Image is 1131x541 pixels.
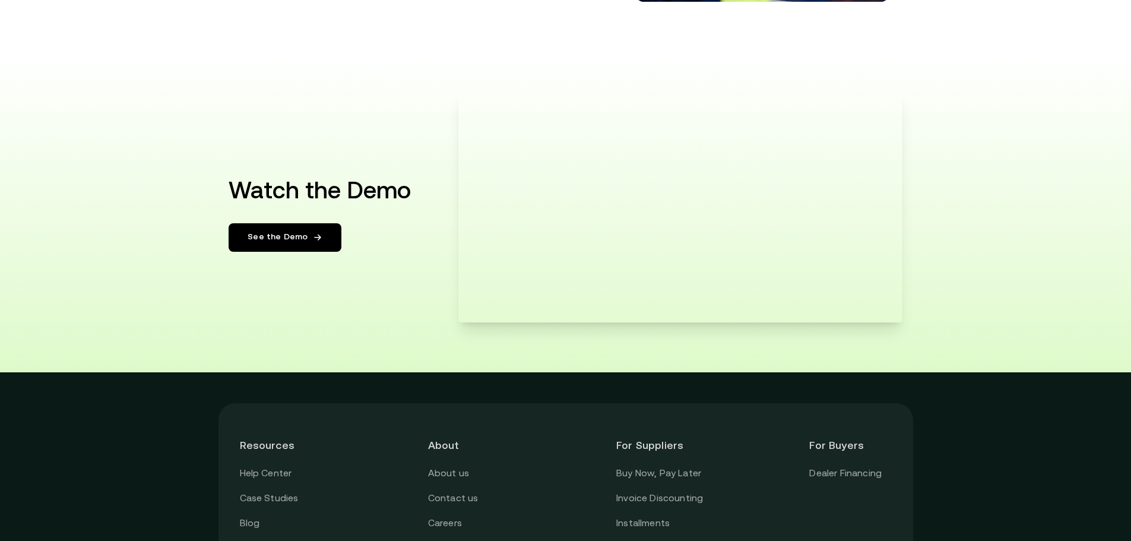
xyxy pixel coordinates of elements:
[616,515,670,531] a: Installments
[809,466,882,481] a: Dealer Financing
[458,91,902,322] iframe: Pay with Installments with Comfi - YouTube video player
[229,176,411,204] h1: Watch the Demo
[428,491,479,506] a: Contact us
[240,491,299,506] a: Case Studies
[240,466,292,481] a: Help Center
[240,515,260,531] a: Blog
[616,425,703,466] header: For Suppliers
[428,425,510,466] header: About
[248,230,308,245] span: See the Demo
[428,515,462,531] a: Careers
[428,466,469,481] a: About us
[616,491,703,506] a: Invoice Discounting
[313,232,322,242] img: Arrow
[240,425,322,466] header: Resources
[809,425,891,466] header: For Buyers
[616,466,701,481] a: Buy Now, Pay Later
[229,223,341,252] a: See the Demo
